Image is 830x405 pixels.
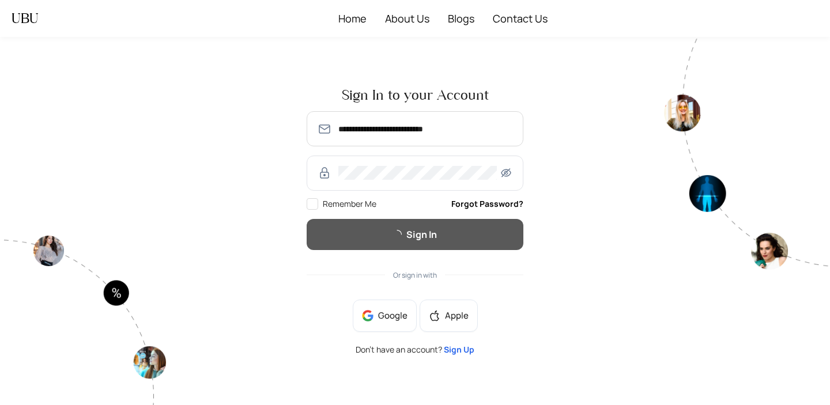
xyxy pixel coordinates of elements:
[391,229,403,240] span: loading
[499,168,513,178] span: eye-invisible
[356,346,474,354] span: Don’t have an account?
[307,88,523,102] span: Sign In to your Account
[393,270,437,280] span: Or sign in with
[318,122,331,136] img: SmmOVPU3il4LzjOz1YszJ8A9TzvK+6qU9RAAAAAElFTkSuQmCC
[445,309,469,322] span: Apple
[420,300,478,332] button: appleApple
[451,198,523,210] a: Forgot Password?
[664,37,830,270] img: authpagecirlce2-Tt0rwQ38.png
[378,309,408,322] span: Google
[353,300,417,332] button: Google
[406,228,437,241] span: Sign In
[323,198,376,209] span: Remember Me
[362,310,373,321] img: google-BnAmSPDJ.png
[307,219,523,249] button: Sign In
[429,310,440,321] span: apple
[444,344,474,355] a: Sign Up
[318,166,331,180] img: RzWbU6KsXbv8M5bTtlu7p38kHlzSfb4MlcTUAAAAASUVORK5CYII=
